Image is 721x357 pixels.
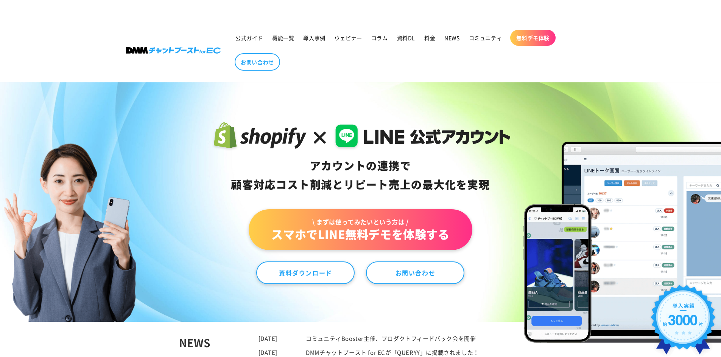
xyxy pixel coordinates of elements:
[271,218,449,226] span: \ まずは使ってみたいという方は /
[268,30,299,46] a: 機能一覧
[306,348,479,356] a: DMMチャットブースト for ECが「QUERYY」に掲載されました！
[330,30,367,46] a: ウェビナー
[516,34,550,41] span: 無料デモ体験
[259,334,278,342] time: [DATE]
[249,209,472,250] a: \ まずは使ってみたいという方は /スマホでLINE無料デモを体験する
[235,34,263,41] span: 公式ガイド
[306,334,476,342] a: コミュニティBooster主催、プロダクトフィードバック会を開催
[259,348,278,356] time: [DATE]
[241,59,274,65] span: お問い合わせ
[210,156,511,194] div: アカウントの連携で 顧客対応コスト削減と リピート売上の 最大化を実現
[424,34,435,41] span: 料金
[510,30,556,46] a: 無料デモ体験
[272,34,294,41] span: 機能一覧
[464,30,507,46] a: コミュニティ
[367,30,392,46] a: コラム
[397,34,415,41] span: 資料DL
[235,53,280,71] a: お問い合わせ
[371,34,388,41] span: コラム
[444,34,459,41] span: NEWS
[126,47,221,54] img: 株式会社DMM Boost
[303,34,325,41] span: 導入事例
[231,30,268,46] a: 公式ガイド
[469,34,502,41] span: コミュニティ
[420,30,440,46] a: 料金
[256,261,355,284] a: 資料ダウンロード
[392,30,420,46] a: 資料DL
[440,30,464,46] a: NEWS
[366,261,464,284] a: お問い合わせ
[335,34,362,41] span: ウェビナー
[299,30,330,46] a: 導入事例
